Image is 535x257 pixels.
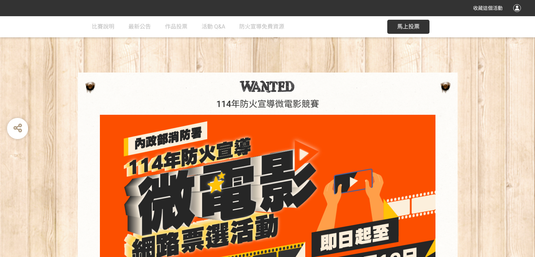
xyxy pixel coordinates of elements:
[473,5,503,11] span: 收藏這個活動
[239,23,284,30] span: 防火宣導免費資源
[92,23,114,30] span: 比賽說明
[85,99,451,109] h1: 114年防火宣導微電影競賽
[202,23,225,30] span: 活動 Q&A
[239,16,284,37] a: 防火宣導免費資源
[165,23,187,30] span: 作品投票
[240,80,295,93] img: 114年防火宣導微電影競賽
[165,16,187,37] a: 作品投票
[128,23,151,30] span: 最新公告
[92,16,114,37] a: 比賽說明
[397,23,420,30] span: 馬上投票
[387,20,429,34] button: 馬上投票
[128,16,151,37] a: 最新公告
[202,16,225,37] a: 活動 Q&A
